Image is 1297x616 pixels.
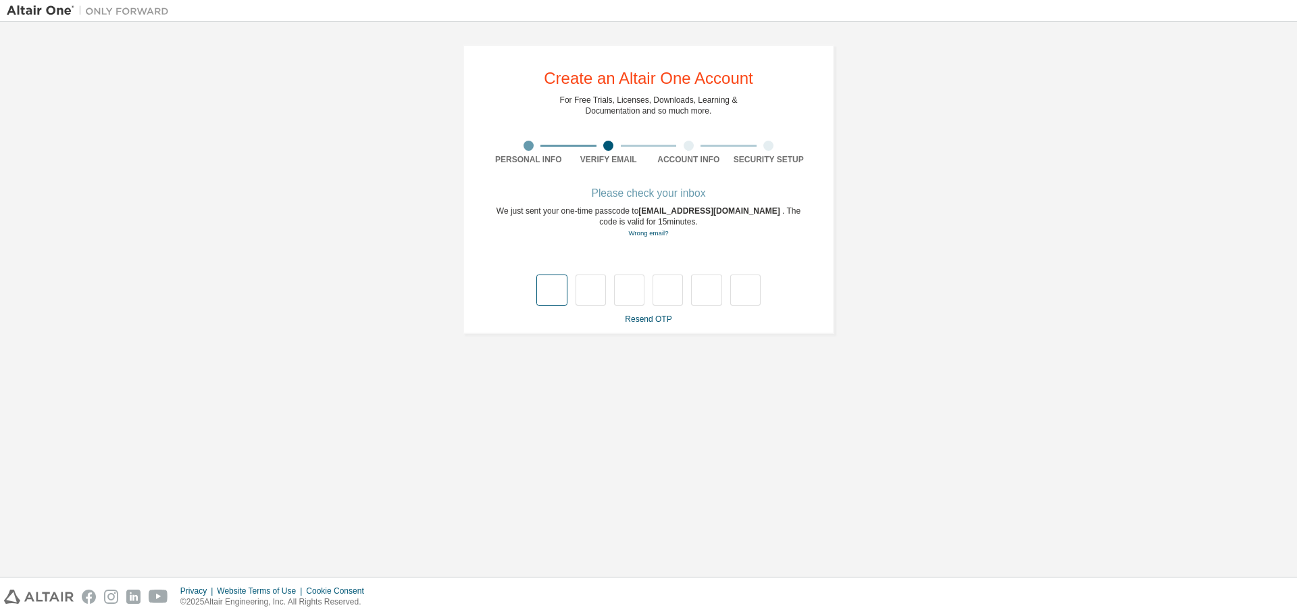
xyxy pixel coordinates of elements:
[488,189,809,197] div: Please check your inbox
[306,586,372,596] div: Cookie Consent
[126,590,141,604] img: linkedin.svg
[544,70,753,87] div: Create an Altair One Account
[488,154,569,165] div: Personal Info
[569,154,649,165] div: Verify Email
[625,314,671,324] a: Resend OTP
[149,590,168,604] img: youtube.svg
[4,590,74,604] img: altair_logo.svg
[488,206,809,239] div: We just sent your one-time passcode to . The code is valid for 15 minutes.
[638,206,782,216] span: [EMAIL_ADDRESS][DOMAIN_NAME]
[628,229,668,237] a: Go back to the registration form
[648,154,729,165] div: Account Info
[82,590,96,604] img: facebook.svg
[729,154,809,165] div: Security Setup
[217,586,306,596] div: Website Terms of Use
[180,586,217,596] div: Privacy
[180,596,372,608] p: © 2025 Altair Engineering, Inc. All Rights Reserved.
[104,590,118,604] img: instagram.svg
[7,4,176,18] img: Altair One
[560,95,738,116] div: For Free Trials, Licenses, Downloads, Learning & Documentation and so much more.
